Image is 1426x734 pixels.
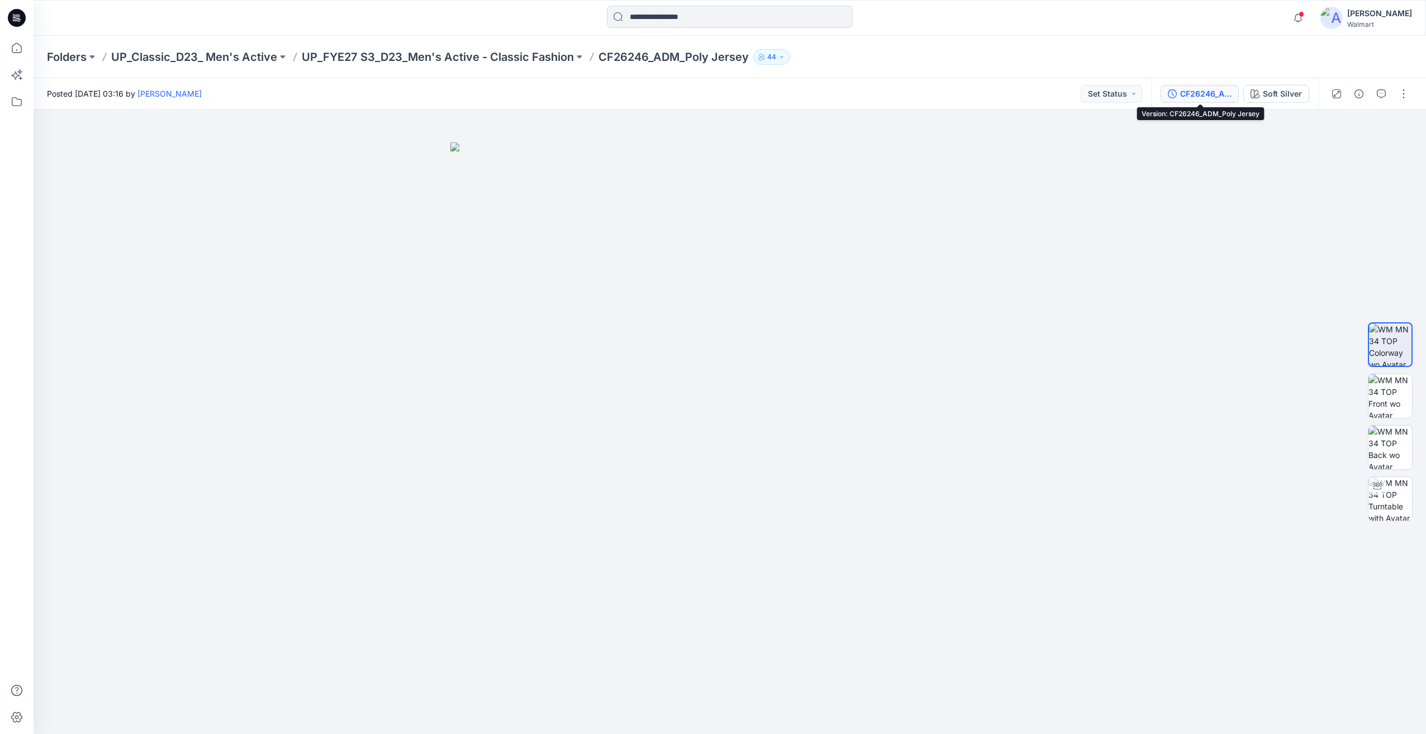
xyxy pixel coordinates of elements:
img: WM MN 34 TOP Colorway wo Avatar [1369,323,1411,366]
a: UP_Classic_D23_ Men's Active [111,49,277,65]
p: CF26246_ADM_Poly Jersey [598,49,749,65]
img: eyJhbGciOiJIUzI1NiIsImtpZCI6IjAiLCJzbHQiOiJzZXMiLCJ0eXAiOiJKV1QifQ.eyJkYXRhIjp7InR5cGUiOiJzdG9yYW... [450,142,1009,734]
img: WM MN 34 TOP Front wo Avatar [1368,374,1412,418]
button: CF26246_ADM_Poly Jersey [1161,85,1239,103]
button: Details [1350,85,1368,103]
img: avatar [1320,7,1343,29]
div: Walmart [1347,20,1412,28]
div: [PERSON_NAME] [1347,7,1412,20]
a: UP_FYE27 S3_D23_Men's Active - Classic Fashion [302,49,574,65]
div: Soft Silver [1263,88,1302,100]
div: CF26246_ADM_Poly Jersey [1180,88,1232,100]
span: Posted [DATE] 03:16 by [47,88,202,99]
button: 44 [753,49,790,65]
a: [PERSON_NAME] [137,89,202,98]
img: WM MN 34 TOP Turntable with Avatar [1368,477,1412,521]
img: WM MN 34 TOP Back wo Avatar [1368,426,1412,469]
p: 44 [767,51,776,63]
button: Soft Silver [1243,85,1309,103]
a: Folders [47,49,87,65]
